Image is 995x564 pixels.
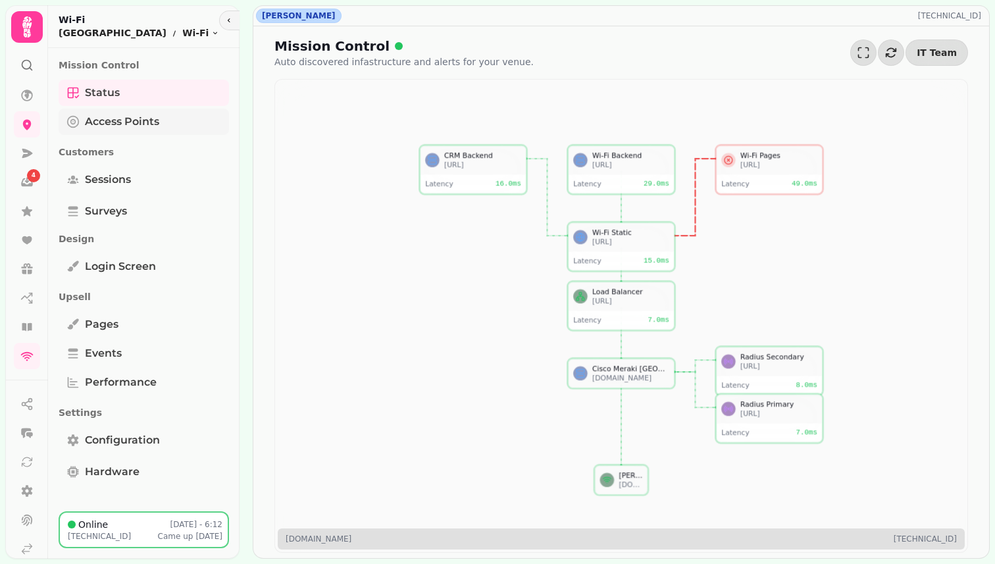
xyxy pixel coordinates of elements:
span: Performance [85,374,157,390]
p: Upsell [59,285,229,309]
p: [GEOGRAPHIC_DATA] [59,26,166,39]
h2: Wi-Fi [59,13,219,26]
div: Cisco Meraki [GEOGRAPHIC_DATA] [592,364,669,373]
a: Surveys [59,198,229,224]
div: Latency [721,428,778,437]
p: [TECHNICAL_ID] [894,534,957,544]
div: Latency [573,179,630,188]
p: [DATE] - 6:12 [170,519,223,530]
div: [URL] [740,361,817,371]
div: [URL] [740,160,817,169]
div: 29.0 ms [644,179,669,188]
span: Configuration [85,432,160,448]
div: 16.0 ms [496,179,521,188]
div: 7.0 ms [796,428,817,437]
button: Radius Secondary[URL]Latency8.0ms [716,347,823,396]
div: CRM Backend [444,151,521,160]
div: [PERSON_NAME] [619,471,642,480]
div: 15.0 ms [644,256,669,265]
div: Wi-Fi Static [592,228,669,237]
span: Surveys [85,203,127,219]
p: Design [59,227,229,251]
button: IT Team [906,39,968,66]
span: Status [85,85,120,101]
span: Came up [158,532,193,541]
p: Auto discovered infastructure and alerts for your venue. [274,55,534,68]
nav: breadcrumb [59,26,219,39]
nav: Tabs [48,48,240,511]
div: Latency [721,380,778,390]
div: [DOMAIN_NAME] [592,373,669,382]
button: CRM Backend[URL]Latency16.0ms [420,145,526,194]
button: Wi-Fi Static[URL]Latency15.0ms [568,222,675,271]
div: Latency [573,256,630,265]
a: Performance [59,369,229,396]
div: [URL] [592,237,669,246]
a: Hardware [59,459,229,485]
div: [URL] [592,160,669,169]
a: Sessions [59,167,229,193]
p: [TECHNICAL_ID] [918,11,986,21]
button: Wi-Fi Pages[URL]Latency49.0ms [716,145,823,194]
p: [DOMAIN_NAME] [286,534,351,544]
span: Login screen [85,259,156,274]
span: Hardware [85,464,140,480]
div: [URL] [740,409,817,418]
p: Settings [59,401,229,424]
div: Radius Secondary [740,352,817,361]
a: Pages [59,311,229,338]
span: 4 [32,171,36,180]
button: Radius Primary[URL]Latency7.0ms [716,394,823,443]
a: Configuration [59,427,229,453]
button: Load Balancer[URL]Latency7.0ms [568,282,675,330]
p: [TECHNICAL_ID] [68,531,131,542]
button: [PERSON_NAME][DOMAIN_NAME] [595,465,648,495]
div: 49.0 ms [792,179,817,188]
p: Online [78,518,108,531]
div: 8.0 ms [796,380,817,390]
div: Wi-Fi Pages [740,151,817,160]
div: Latency [425,179,482,188]
button: Cisco Meraki [GEOGRAPHIC_DATA][DOMAIN_NAME] [568,359,675,388]
p: Customers [59,140,229,164]
span: [DATE] [195,532,222,541]
div: 7.0 ms [648,315,669,324]
a: Login screen [59,253,229,280]
a: Status [59,80,229,106]
a: Events [59,340,229,367]
div: Load Balancer [592,287,669,296]
button: Online[DATE] - 6:12[TECHNICAL_ID]Came up[DATE] [59,511,229,548]
span: IT Team [917,48,957,57]
span: Mission Control [274,37,390,55]
div: Latency [721,179,778,188]
div: [URL] [592,296,669,305]
div: [DOMAIN_NAME] [619,480,642,489]
div: Latency [573,315,630,324]
button: Wi-Fi [182,26,219,39]
div: Radius Primary [740,399,817,409]
div: [URL] [444,160,521,169]
span: Pages [85,317,118,332]
a: 4 [14,169,40,195]
span: Sessions [85,172,131,188]
button: Wi-Fi Backend[URL]Latency29.0ms [568,145,675,194]
a: Access Points [59,109,229,135]
div: [PERSON_NAME] [256,9,342,23]
span: Access Points [85,114,159,130]
p: Mission Control [59,53,229,77]
div: Wi-Fi Backend [592,151,669,160]
span: Events [85,346,122,361]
